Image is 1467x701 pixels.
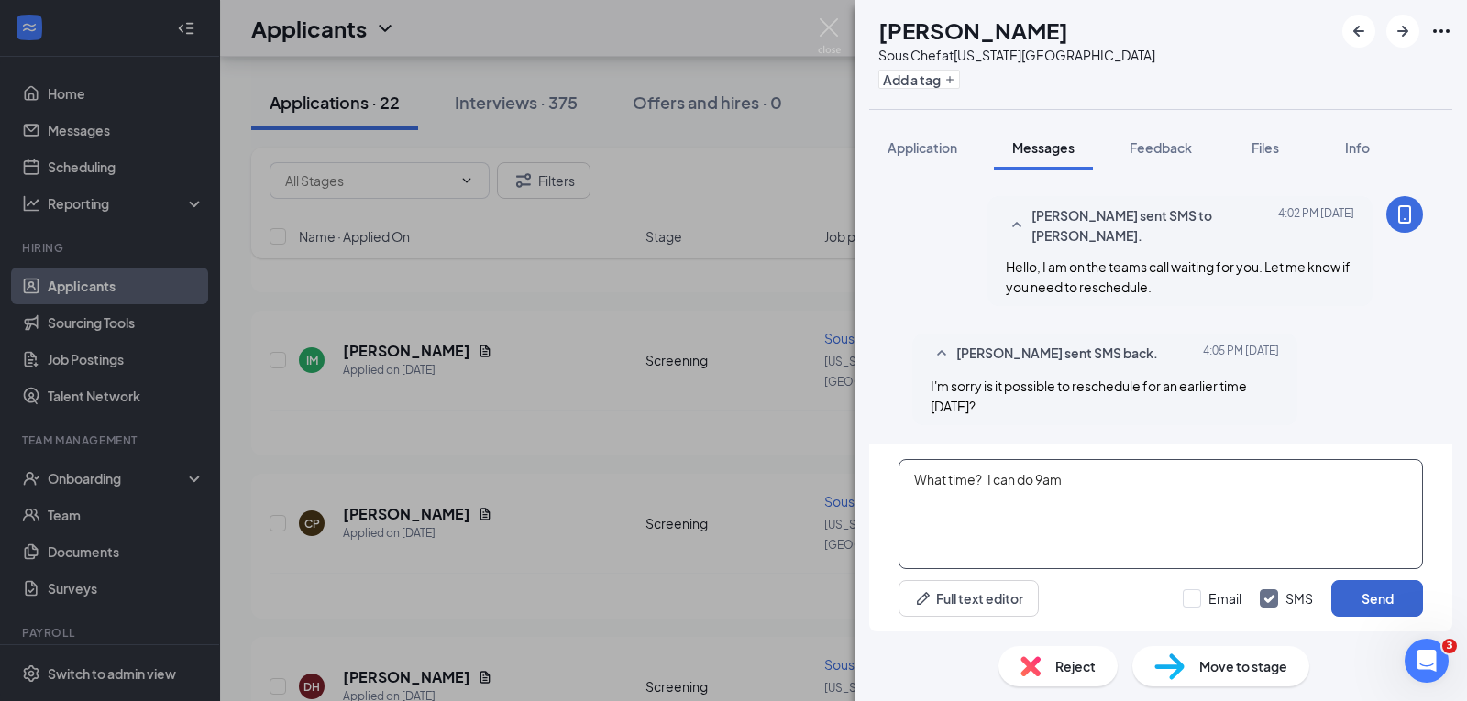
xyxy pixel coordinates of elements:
[956,343,1158,365] span: [PERSON_NAME] sent SMS back.
[1430,20,1452,42] svg: Ellipses
[1031,205,1272,246] span: [PERSON_NAME] sent SMS to [PERSON_NAME].
[899,580,1039,617] button: Full text editorPen
[1405,639,1449,683] iframe: Intercom live chat
[931,343,953,365] svg: SmallChevronUp
[1012,139,1075,156] span: Messages
[899,459,1423,569] textarea: What time? I can do 9am
[1006,214,1028,236] svg: SmallChevronUp
[1442,639,1457,653] span: 3
[1130,139,1192,156] span: Feedback
[944,74,955,85] svg: Plus
[914,589,932,608] svg: Pen
[1392,20,1414,42] svg: ArrowRight
[1055,656,1096,676] span: Reject
[1348,20,1370,42] svg: ArrowLeftNew
[931,378,1247,414] span: I'm sorry is it possible to reschedule for an earlier time [DATE]?
[1006,258,1351,295] span: Hello, I am on the teams call waiting for you. Let me know if you need to reschedule.
[878,46,1155,64] div: Sous Chef at [US_STATE][GEOGRAPHIC_DATA]
[1203,343,1279,365] span: [DATE] 4:05 PM
[888,139,957,156] span: Application
[1199,656,1287,676] span: Move to stage
[1278,205,1354,246] span: [DATE] 4:02 PM
[878,15,1068,46] h1: [PERSON_NAME]
[878,70,960,89] button: PlusAdd a tag
[1386,15,1419,48] button: ArrowRight
[1342,15,1375,48] button: ArrowLeftNew
[1394,203,1416,225] svg: MobileSms
[1252,139,1279,156] span: Files
[1345,139,1370,156] span: Info
[1331,580,1423,617] button: Send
